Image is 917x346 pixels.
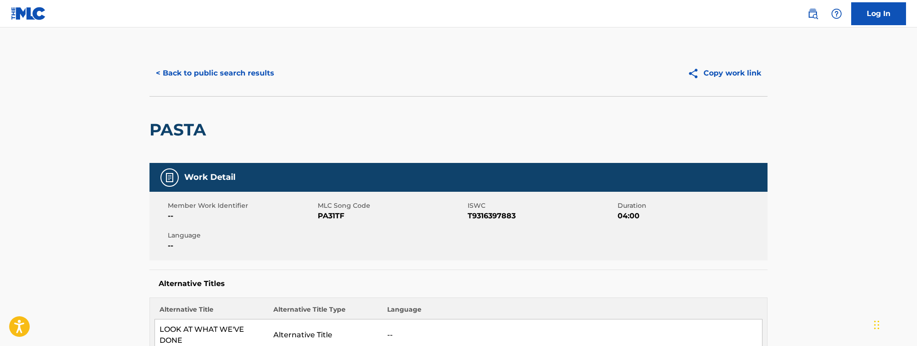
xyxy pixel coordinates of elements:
[164,172,175,183] img: Work Detail
[468,201,615,211] span: ISWC
[168,240,315,251] span: --
[318,201,465,211] span: MLC Song Code
[168,211,315,222] span: --
[318,211,465,222] span: PA31TF
[155,305,269,319] th: Alternative Title
[688,68,704,79] img: Copy work link
[149,119,211,140] h2: PASTA
[168,201,315,211] span: Member Work Identifier
[851,2,906,25] a: Log In
[874,311,880,339] div: Drag
[11,7,46,20] img: MLC Logo
[269,305,383,319] th: Alternative Title Type
[807,8,818,19] img: search
[618,211,765,222] span: 04:00
[681,62,768,85] button: Copy work link
[804,5,822,23] a: Public Search
[168,231,315,240] span: Language
[618,201,765,211] span: Duration
[159,279,758,288] h5: Alternative Titles
[184,172,235,183] h5: Work Detail
[871,302,917,346] iframe: Chat Widget
[468,211,615,222] span: T9316397883
[149,62,281,85] button: < Back to public search results
[383,305,762,319] th: Language
[827,5,846,23] div: Help
[831,8,842,19] img: help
